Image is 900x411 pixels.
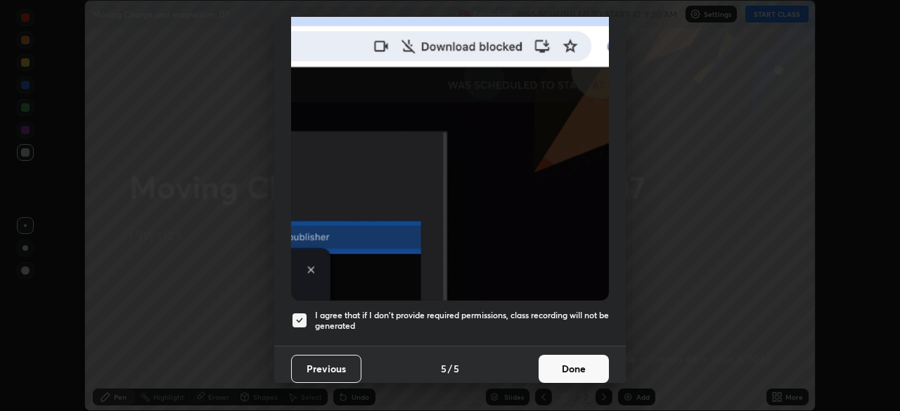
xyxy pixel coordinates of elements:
[315,310,609,332] h5: I agree that if I don't provide required permissions, class recording will not be generated
[441,361,446,376] h4: 5
[454,361,459,376] h4: 5
[539,355,609,383] button: Done
[291,355,361,383] button: Previous
[448,361,452,376] h4: /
